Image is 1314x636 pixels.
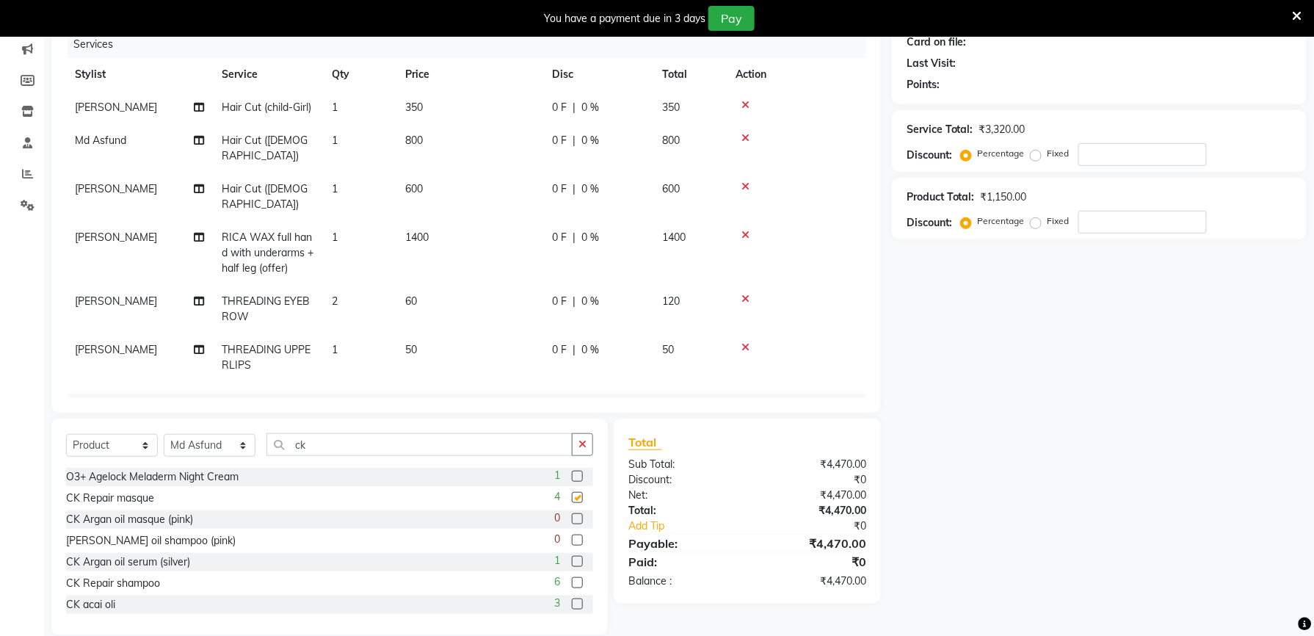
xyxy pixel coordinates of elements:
span: 800 [405,134,423,147]
span: Hair Cut (child-Girl) [222,101,311,114]
div: Discount: [907,215,952,231]
div: Payable: [617,535,747,552]
th: Qty [323,58,396,91]
span: Md Asfund [75,134,126,147]
span: Total [628,435,662,450]
span: 0 % [581,230,599,245]
div: ₹4,470.00 [747,535,877,552]
div: ₹3,320.00 [979,122,1026,137]
span: 1400 [405,231,429,244]
span: | [573,342,576,358]
div: ₹4,470.00 [747,574,877,589]
div: ₹0 [769,518,877,534]
span: THREADING UPPERLIPS [222,343,311,372]
th: Service [213,58,323,91]
div: Product Total: [907,189,975,205]
span: 120 [662,294,680,308]
span: 0 % [581,100,599,115]
label: Percentage [978,147,1025,160]
div: Paid: [617,553,747,571]
div: O3+ Agelock Meladerm Night Cream [66,469,239,485]
div: You have a payment due in 3 days [544,11,705,26]
span: 6 [554,574,560,590]
div: CK Argan oil masque (pink) [66,512,193,527]
span: 50 [405,343,417,356]
span: 350 [405,101,423,114]
div: Discount: [907,148,952,163]
label: Fixed [1048,147,1070,160]
span: 800 [662,134,680,147]
a: Add Tip [617,518,769,534]
span: | [573,294,576,309]
div: Discount: [617,472,747,488]
span: [PERSON_NAME] [75,294,157,308]
span: 600 [662,182,680,195]
span: | [573,133,576,148]
div: [PERSON_NAME] oil shampoo (pink) [66,533,236,549]
span: 4 [554,489,560,505]
span: 0 % [581,294,599,309]
span: 0 F [552,181,567,197]
span: Hair Cut ([DEMOGRAPHIC_DATA]) [222,182,308,211]
span: 1 [332,182,338,195]
label: Percentage [978,214,1025,228]
div: ₹4,470.00 [747,457,877,472]
label: Fixed [1048,214,1070,228]
span: 3 [554,596,560,611]
span: 0 F [552,294,567,309]
span: 1 [332,231,338,244]
span: 600 [405,182,423,195]
span: Hair Cut ([DEMOGRAPHIC_DATA]) [222,134,308,162]
span: [PERSON_NAME] [75,182,157,195]
div: Net: [617,488,747,503]
th: Price [396,58,543,91]
div: Sub Total: [617,457,747,472]
span: RICA WAX full hand with underarms + half leg (offer) [222,231,313,275]
th: Stylist [66,58,213,91]
th: Action [727,58,866,91]
span: 0 F [552,100,567,115]
span: 0 [554,532,560,547]
div: Last Visit: [907,56,956,71]
span: | [573,181,576,197]
span: 1 [332,101,338,114]
input: Search or Scan [266,433,573,456]
span: 1 [332,343,338,356]
span: 0 % [581,342,599,358]
span: 0 F [552,342,567,358]
th: Total [653,58,727,91]
span: [PERSON_NAME] [75,231,157,244]
div: ₹0 [747,553,877,571]
span: | [573,100,576,115]
div: Products [68,394,877,421]
span: 1400 [662,231,686,244]
span: 0 % [581,133,599,148]
span: [PERSON_NAME] [75,343,157,356]
div: CK Repair shampoo [66,576,160,591]
div: ₹1,150.00 [981,189,1027,205]
div: Card on file: [907,35,967,50]
div: Points: [907,77,940,93]
button: Pay [708,6,755,31]
span: [PERSON_NAME] [75,101,157,114]
span: 60 [405,294,417,308]
span: 0 % [581,181,599,197]
div: ₹4,470.00 [747,488,877,503]
span: 2 [332,294,338,308]
span: 0 F [552,230,567,245]
div: Total: [617,503,747,518]
div: CK Argan oil serum (silver) [66,554,190,570]
span: | [573,230,576,245]
div: ₹4,470.00 [747,503,877,518]
span: 50 [662,343,674,356]
span: 0 [554,510,560,526]
div: CK acai oli [66,597,115,612]
div: ₹0 [747,472,877,488]
th: Disc [543,58,653,91]
span: 1 [332,134,338,147]
span: 350 [662,101,680,114]
span: 1 [554,468,560,483]
div: CK Repair masque [66,491,154,506]
div: Balance : [617,574,747,589]
span: 1 [554,553,560,568]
